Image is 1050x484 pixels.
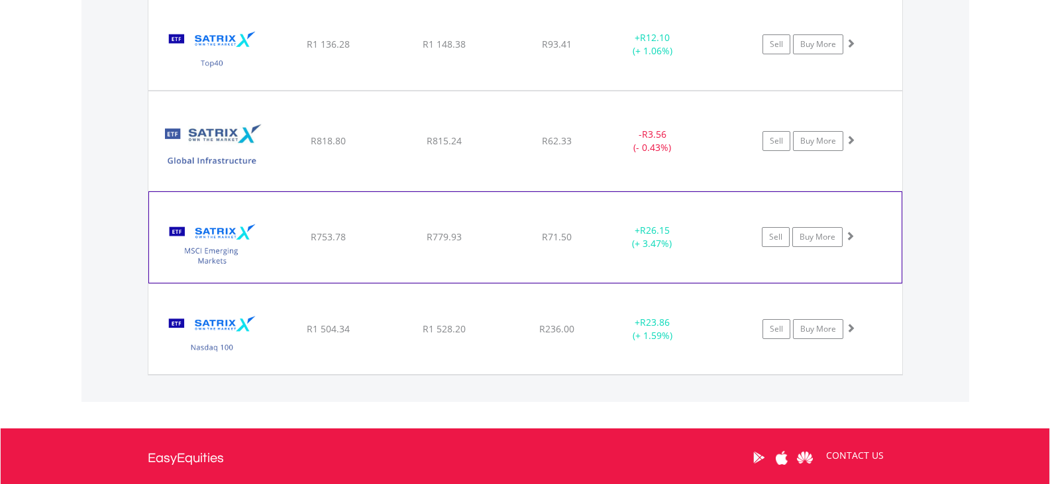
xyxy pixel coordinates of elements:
[762,319,790,339] a: Sell
[603,316,703,342] div: + (+ 1.59%)
[155,108,269,187] img: TFSA.STXIFR.png
[423,322,466,335] span: R1 528.20
[427,134,462,147] span: R815.24
[762,131,790,151] a: Sell
[762,227,790,247] a: Sell
[311,230,346,243] span: R753.78
[602,224,702,250] div: + (+ 3.47%)
[603,31,703,58] div: + (+ 1.06%)
[156,209,270,279] img: TFSA.STXEMG.png
[793,319,843,339] a: Buy More
[311,134,346,147] span: R818.80
[792,227,843,247] a: Buy More
[793,34,843,54] a: Buy More
[307,322,350,335] span: R1 504.34
[640,31,670,44] span: R12.10
[542,134,572,147] span: R62.33
[423,38,466,50] span: R1 148.38
[770,437,794,478] a: Apple
[747,437,770,478] a: Google Play
[542,38,572,50] span: R93.41
[539,322,574,335] span: R236.00
[642,128,666,140] span: R3.56
[762,34,790,54] a: Sell
[155,16,269,87] img: TFSA.STX40.png
[307,38,350,50] span: R1 136.28
[155,301,269,371] img: TFSA.STXNDQ.png
[542,230,572,243] span: R71.50
[640,224,670,236] span: R26.15
[427,230,462,243] span: R779.93
[640,316,670,328] span: R23.86
[794,437,817,478] a: Huawei
[793,131,843,151] a: Buy More
[603,128,703,154] div: - (- 0.43%)
[817,437,893,474] a: CONTACT US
